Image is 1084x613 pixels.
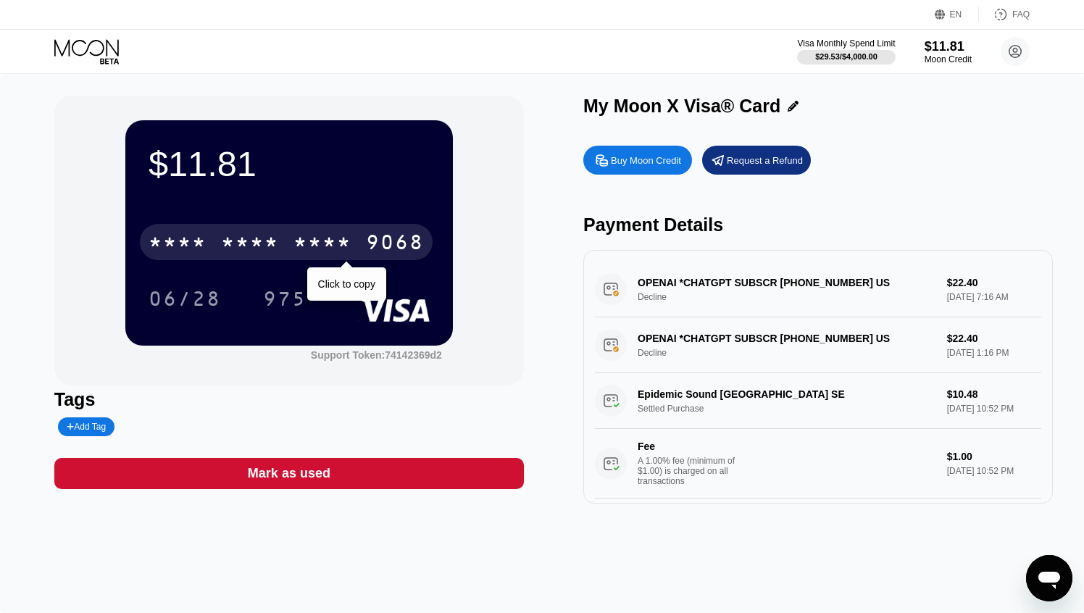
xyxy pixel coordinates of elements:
div: Buy Moon Credit [583,146,692,175]
div: Payment Details [583,214,1053,235]
div: FAQ [979,7,1030,22]
div: Add Tag [58,417,114,436]
div: 975 [252,280,317,317]
div: Tags [54,389,524,410]
div: 06/28 [138,280,232,317]
div: 975 [263,289,307,312]
div: $29.53 / $4,000.00 [815,52,877,61]
div: Mark as used [54,458,524,489]
div: Support Token: 74142369d2 [311,349,442,361]
div: EN [950,9,962,20]
div: Visa Monthly Spend Limit$29.53/$4,000.00 [797,38,895,64]
div: FeeA 1.00% fee (minimum of $1.00) is charged on all transactions$1.00[DATE] 10:52 PM [595,429,1041,499]
div: Click to copy [318,278,375,290]
div: Fee [638,441,739,452]
div: Visa Monthly Spend Limit [797,38,895,49]
div: $11.81 [149,143,430,184]
div: FAQ [1012,9,1030,20]
div: 9068 [366,233,424,256]
div: $11.81 [925,39,972,54]
div: My Moon X Visa® Card [583,96,780,117]
div: Add Tag [67,422,106,432]
div: Moon Credit [925,54,972,64]
div: EN [935,7,979,22]
div: [DATE] 10:52 PM [947,466,1041,476]
iframe: Кнопка запуска окна обмена сообщениями [1026,555,1072,601]
div: $11.81Moon Credit [925,39,972,64]
div: Request a Refund [702,146,811,175]
div: A 1.00% fee (minimum of $1.00) is charged on all transactions [638,456,746,486]
div: $1.00 [947,451,1041,462]
div: 06/28 [149,289,221,312]
div: Request a Refund [727,154,803,167]
div: Mark as used [248,465,330,482]
div: Buy Moon Credit [611,154,681,167]
div: Support Token:74142369d2 [311,349,442,361]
